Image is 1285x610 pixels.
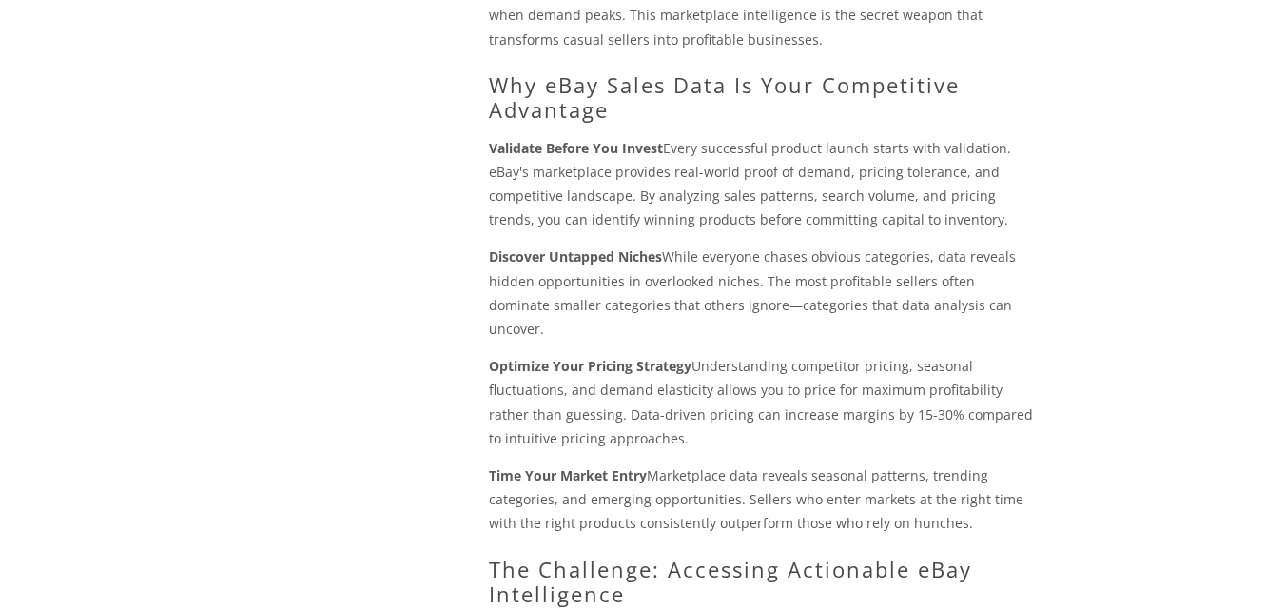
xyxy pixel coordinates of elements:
strong: Discover Untapped Niches [489,247,662,266]
strong: Time Your Market Entry [489,466,647,484]
p: While everyone chases obvious categories, data reveals hidden opportunities in overlooked niches.... [489,245,1039,341]
p: Every successful product launch starts with validation. eBay's marketplace provides real-world pr... [489,136,1039,232]
h2: The Challenge: Accessing Actionable eBay Intelligence [489,557,1039,607]
h2: Why eBay Sales Data Is Your Competitive Advantage [489,72,1039,123]
strong: Validate Before You Invest [489,139,663,157]
p: Marketplace data reveals seasonal patterns, trending categories, and emerging opportunities. Sell... [489,463,1039,536]
p: Understanding competitor pricing, seasonal fluctuations, and demand elasticity allows you to pric... [489,354,1039,450]
strong: Optimize Your Pricing Strategy [489,357,691,375]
